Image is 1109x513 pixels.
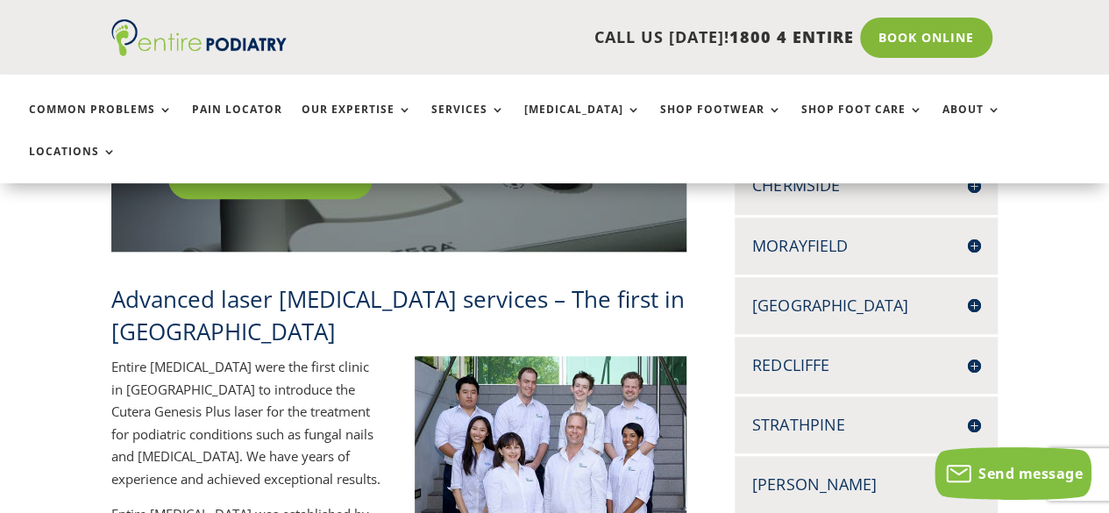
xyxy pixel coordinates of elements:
[729,26,854,47] span: 1800 4 ENTIRE
[935,447,1091,500] button: Send message
[111,42,287,60] a: Entire Podiatry
[192,103,282,141] a: Pain Locator
[752,295,980,317] h4: [GEOGRAPHIC_DATA]
[752,474,980,495] h4: [PERSON_NAME]
[111,356,383,503] p: Entire [MEDICAL_DATA] were the first clinic in [GEOGRAPHIC_DATA] to introduce the Cutera Genesis ...
[942,103,1001,141] a: About
[978,464,1083,483] span: Send message
[660,103,782,141] a: Shop Footwear
[752,354,980,376] h4: Redcliffe
[752,235,980,257] h4: Morayfield
[111,283,686,356] h2: Advanced laser [MEDICAL_DATA] services – The first in [GEOGRAPHIC_DATA]
[752,175,980,196] h4: Chermside
[431,103,505,141] a: Services
[801,103,923,141] a: Shop Foot Care
[524,103,641,141] a: [MEDICAL_DATA]
[860,18,992,58] a: Book Online
[29,146,117,183] a: Locations
[29,103,173,141] a: Common Problems
[310,26,854,49] p: CALL US [DATE]!
[752,414,980,436] h4: Strathpine
[111,19,287,56] img: logo (1)
[302,103,412,141] a: Our Expertise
